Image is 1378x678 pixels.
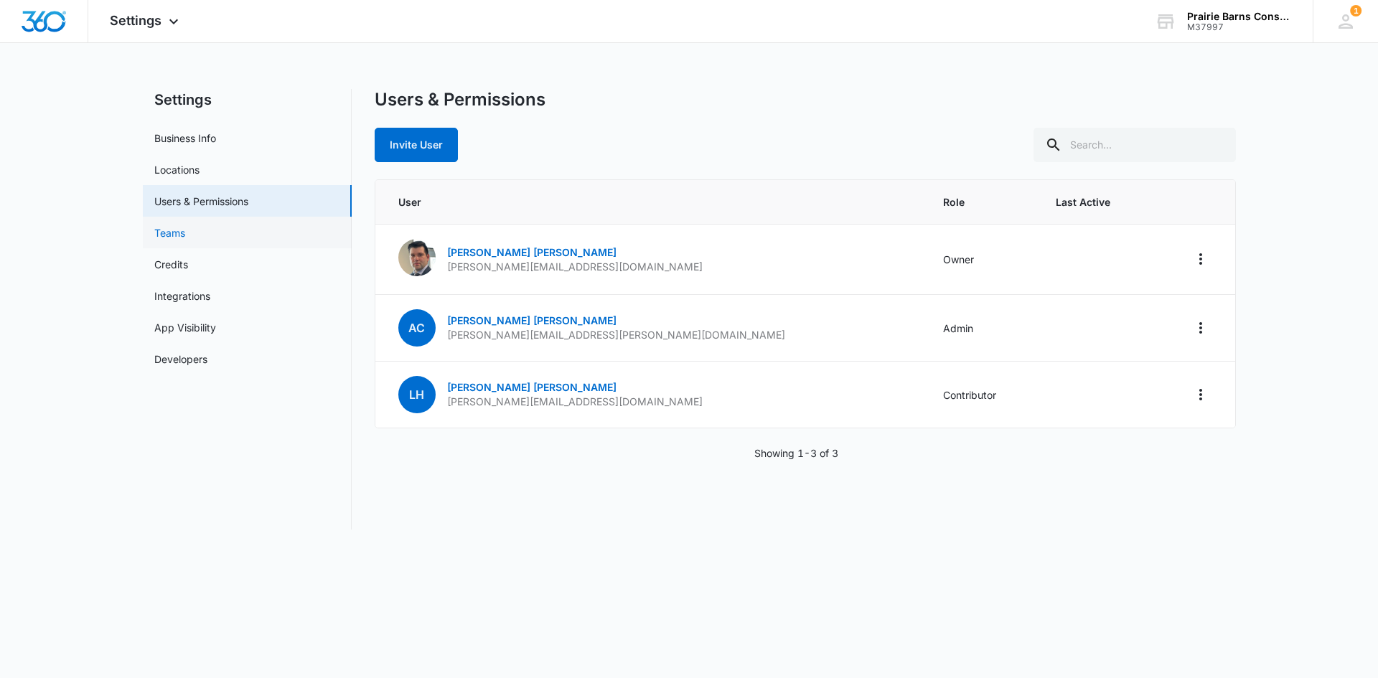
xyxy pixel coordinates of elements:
button: Actions [1189,383,1212,406]
a: [PERSON_NAME] [PERSON_NAME] [447,314,617,326]
a: Invite User [375,138,458,151]
a: Developers [154,352,207,367]
span: User [398,194,909,209]
span: 1 [1350,5,1361,17]
a: [PERSON_NAME] [PERSON_NAME] [447,381,617,393]
button: Actions [1189,316,1212,339]
span: AC [398,309,436,347]
div: account name [1187,11,1292,22]
p: [PERSON_NAME][EMAIL_ADDRESS][DOMAIN_NAME] [447,260,703,274]
h2: Settings [143,89,352,110]
h1: Users & Permissions [375,89,545,110]
td: Contributor [926,362,1039,428]
td: Admin [926,295,1039,362]
p: [PERSON_NAME][EMAIL_ADDRESS][DOMAIN_NAME] [447,395,703,409]
a: Alvin Hostetler [398,266,436,278]
p: Showing 1-3 of 3 [754,446,838,461]
span: Role [943,194,1021,209]
a: AC [398,322,436,334]
div: account id [1187,22,1292,32]
button: Actions [1189,248,1212,270]
a: Business Info [154,131,216,146]
a: [PERSON_NAME] [PERSON_NAME] [447,246,617,258]
button: Invite User [375,128,458,162]
span: Last Active [1056,194,1136,209]
input: Search... [1033,128,1236,162]
img: Alvin Hostetler [398,239,436,276]
a: Teams [154,225,185,240]
div: notifications count [1350,5,1361,17]
a: Credits [154,257,188,272]
a: Users & Permissions [154,194,248,209]
a: App Visibility [154,320,216,335]
td: Owner [926,225,1039,295]
p: [PERSON_NAME][EMAIL_ADDRESS][PERSON_NAME][DOMAIN_NAME] [447,328,785,342]
a: LH [398,389,436,401]
span: LH [398,376,436,413]
a: Locations [154,162,200,177]
span: Settings [110,13,161,28]
a: Integrations [154,288,210,303]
